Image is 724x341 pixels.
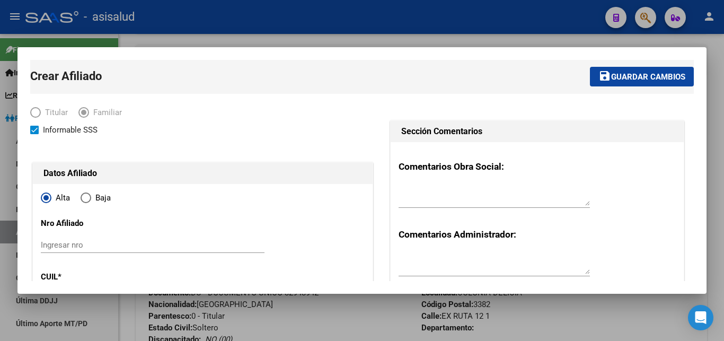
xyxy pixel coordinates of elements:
p: CUIL [41,271,138,283]
span: Crear Afiliado [30,69,102,83]
span: Informable SSS [43,124,98,136]
h1: Datos Afiliado [43,167,362,180]
button: Guardar cambios [590,67,694,86]
div: Open Intercom Messenger [688,305,713,330]
span: Guardar cambios [611,72,685,82]
mat-icon: save [598,69,611,82]
mat-radio-group: Elija una opción [30,110,133,119]
h3: Comentarios Obra Social: [399,160,676,173]
h1: Sección Comentarios [401,125,673,138]
span: Alta [51,192,70,204]
span: Titular [41,107,68,119]
span: Familiar [89,107,122,119]
p: Nro Afiliado [41,217,138,230]
h3: Comentarios Administrador: [399,228,676,241]
span: Baja [91,192,111,204]
mat-radio-group: Elija una opción [41,195,121,205]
